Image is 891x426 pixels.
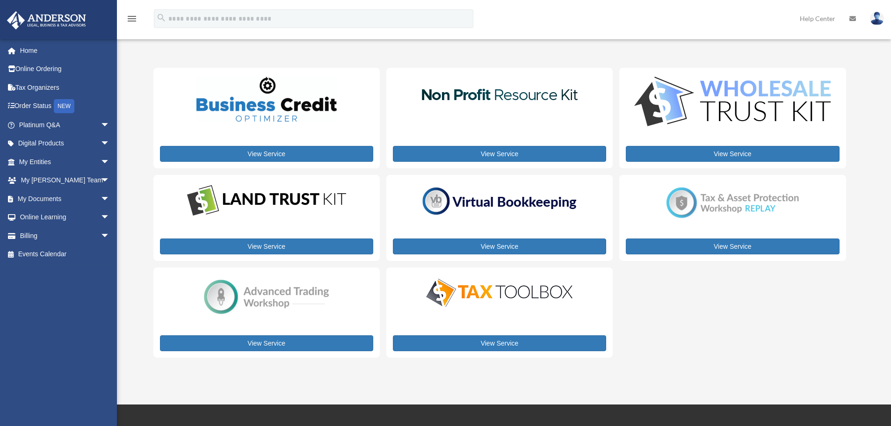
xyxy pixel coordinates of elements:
a: View Service [393,146,606,162]
a: Order StatusNEW [7,97,124,116]
span: arrow_drop_down [101,208,119,227]
a: Online Learningarrow_drop_down [7,208,124,227]
img: User Pic [870,12,884,25]
a: View Service [626,238,839,254]
i: search [156,13,167,23]
a: View Service [626,146,839,162]
a: View Service [160,238,373,254]
img: Anderson Advisors Platinum Portal [4,11,89,29]
a: My Entitiesarrow_drop_down [7,152,124,171]
a: My Documentsarrow_drop_down [7,189,124,208]
a: Billingarrow_drop_down [7,226,124,245]
a: Events Calendar [7,245,124,264]
a: Tax Organizers [7,78,124,97]
a: View Service [160,146,373,162]
a: My [PERSON_NAME] Teamarrow_drop_down [7,171,124,190]
a: Platinum Q&Aarrow_drop_down [7,116,124,134]
span: arrow_drop_down [101,226,119,245]
span: arrow_drop_down [101,134,119,153]
span: arrow_drop_down [101,116,119,135]
a: Home [7,41,124,60]
i: menu [126,13,138,24]
a: Online Ordering [7,60,124,79]
a: View Service [393,238,606,254]
span: arrow_drop_down [101,152,119,172]
div: NEW [54,99,74,113]
a: View Service [393,335,606,351]
span: arrow_drop_down [101,171,119,190]
a: menu [126,16,138,24]
a: Digital Productsarrow_drop_down [7,134,119,153]
span: arrow_drop_down [101,189,119,209]
a: View Service [160,335,373,351]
